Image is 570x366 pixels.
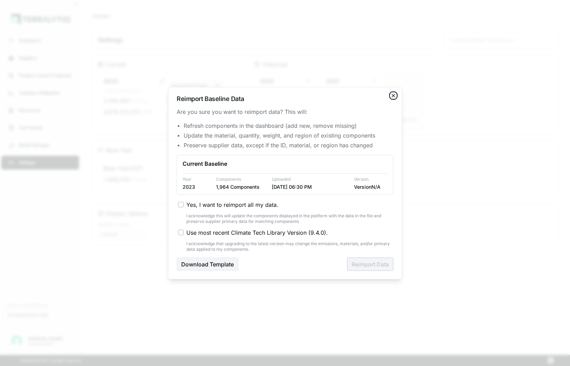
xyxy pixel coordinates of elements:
[354,176,387,182] div: Version
[183,176,210,182] div: Year
[272,176,348,182] div: Uploaded
[186,241,393,252] div: I acknowledge that upgrading to the latest version may change the emissions, materials, and/or pr...
[178,229,184,235] button: Use most recent Climate Tech Library Version (9.4.0).
[178,202,184,207] button: Yes, I want to reimport all my data.
[177,107,393,116] div: Are you sure you want to reimport data? This will:
[186,213,393,224] div: I acknowledge this will update the components displayed in the platform with the data in the file...
[184,131,393,139] li: Update the material, quantity, weight, and region of existing components
[216,183,266,190] div: 1,964 Components
[177,95,393,102] h2: Reimport Baseline Data
[354,183,387,190] div: Version N/A
[177,257,238,271] button: Download Template
[216,176,266,182] div: Components
[184,141,393,149] li: Preserve supplier data, except if the ID, material, or region has changed
[183,183,210,190] div: 2023
[272,183,348,190] div: [DATE] 06:30 PM
[186,228,328,236] span: Use most recent Climate Tech Library Version ( 9.4.0 ).
[186,200,278,209] span: Yes, I want to reimport all my data.
[184,121,393,130] li: Refresh components in the dashboard (add new, remove missing)
[183,159,387,168] div: Current Baseline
